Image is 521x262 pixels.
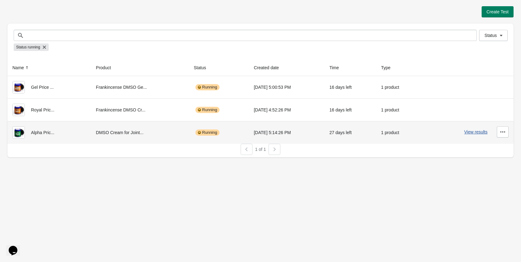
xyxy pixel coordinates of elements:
div: [DATE] 5:00:53 PM [254,81,319,93]
button: Created date [251,62,287,73]
span: Create Test [487,9,509,14]
div: 16 days left [329,104,371,116]
div: Frankincense DMSO Cr... [96,104,184,116]
button: Product [93,62,119,73]
button: Create Test [482,6,514,17]
div: [DATE] 4:52:26 PM [254,104,319,116]
button: Time [327,62,348,73]
div: Running [195,107,220,113]
div: Alpha Pric... [12,126,86,139]
button: Type [379,62,399,73]
iframe: chat widget [6,237,26,256]
div: 27 days left [329,126,371,139]
button: Status [191,62,215,73]
div: Frankincense DMSO Ge... [96,81,184,93]
button: View results [464,129,488,134]
span: Status running [16,43,40,51]
div: Running [195,129,220,136]
span: Status [484,33,497,38]
button: Name [10,62,33,73]
div: Gel Price ... [12,81,86,93]
div: DMSO Cream for Joint... [96,126,184,139]
span: 1 of 1 [255,147,266,152]
div: Royal Pric... [12,104,86,116]
div: 1 product [381,81,416,93]
div: [DATE] 5:14:26 PM [254,126,319,139]
div: 1 product [381,104,416,116]
div: Running [195,84,220,90]
div: 1 product [381,126,416,139]
button: Status [479,30,508,41]
div: 16 days left [329,81,371,93]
